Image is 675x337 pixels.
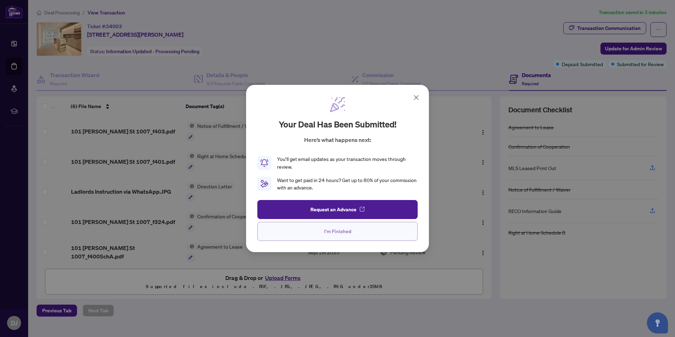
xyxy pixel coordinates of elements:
div: Want to get paid in 24 hours? Get up to 80% of your commission with an advance. [277,176,418,192]
button: Request an Advance [257,200,418,219]
span: I'm Finished [324,226,351,237]
h2: Your deal has been submitted! [279,119,397,130]
p: Here’s what happens next: [304,136,371,144]
div: You’ll get email updates as your transaction moves through review. [277,155,418,171]
button: Open asap [647,312,668,333]
button: I'm Finished [257,222,418,241]
span: Request an Advance [310,204,356,215]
